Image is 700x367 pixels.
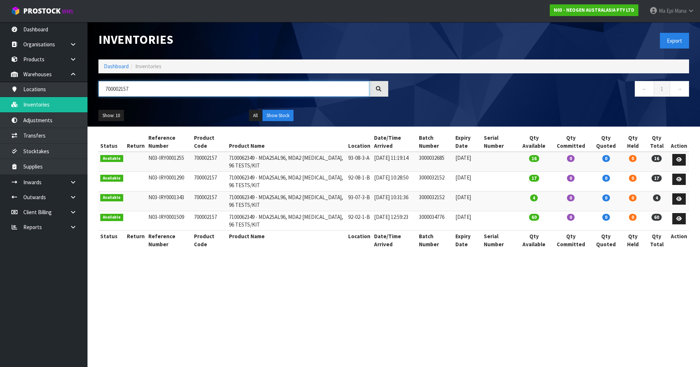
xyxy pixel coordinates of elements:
[629,194,637,201] span: 0
[249,110,262,121] button: All
[227,171,347,191] td: 7100062349 - MDA2SAL96, MDA2 [MEDICAL_DATA], 96 TESTS/KIT
[602,194,610,201] span: 0
[551,231,591,250] th: Qty Committed
[629,214,637,221] span: 0
[62,8,73,15] small: WMS
[550,4,638,16] a: N03 - NEOGEN AUSTRALASIA PTY LTD
[227,191,347,211] td: 7100062349 - MDA2SAL96, MDA2 [MEDICAL_DATA], 96 TESTS/KIT
[104,63,129,70] a: Dashboard
[98,231,125,250] th: Status
[644,132,669,152] th: Qty Total
[399,81,689,99] nav: Page navigation
[517,132,551,152] th: Qty Available
[417,152,454,171] td: 3000032685
[11,6,20,15] img: cube-alt.png
[567,155,575,162] span: 0
[482,132,517,152] th: Serial Number
[417,171,454,191] td: 3000032152
[660,33,689,49] button: Export
[227,231,347,250] th: Product Name
[372,152,417,171] td: [DATE] 11:19:14
[529,214,539,221] span: 60
[125,231,147,250] th: Return
[529,155,539,162] span: 16
[346,171,372,191] td: 92-08-1-B
[100,194,123,201] span: Available
[372,211,417,231] td: [DATE] 12:59:23
[669,231,689,250] th: Action
[455,154,471,161] span: [DATE]
[455,194,471,201] span: [DATE]
[100,214,123,221] span: Available
[192,231,227,250] th: Product Code
[653,194,661,201] span: 4
[192,171,227,191] td: 700002157
[654,81,670,97] a: 1
[147,171,192,191] td: N03-IRY0001290
[529,175,539,182] span: 17
[192,191,227,211] td: 700002157
[147,152,192,171] td: N03-IRY0001255
[125,132,147,152] th: Return
[346,152,372,171] td: 93-08-3-A
[591,132,622,152] th: Qty Quoted
[100,155,123,162] span: Available
[602,175,610,182] span: 0
[227,152,347,171] td: 7100062349 - MDA2SAL96, MDA2 [MEDICAL_DATA], 96 TESTS/KIT
[23,6,61,16] span: ProStock
[622,231,645,250] th: Qty Held
[567,194,575,201] span: 0
[417,191,454,211] td: 3000032152
[644,231,669,250] th: Qty Total
[530,194,538,201] span: 4
[454,132,482,152] th: Expiry Date
[100,175,123,182] span: Available
[659,7,673,14] span: Ma Epi
[98,110,124,121] button: Show: 10
[192,211,227,231] td: 700002157
[567,175,575,182] span: 0
[482,231,517,250] th: Serial Number
[372,231,417,250] th: Date/Time Arrived
[517,231,551,250] th: Qty Available
[629,155,637,162] span: 0
[372,132,417,152] th: Date/Time Arrived
[454,231,482,250] th: Expiry Date
[602,155,610,162] span: 0
[591,231,622,250] th: Qty Quoted
[551,132,591,152] th: Qty Committed
[147,191,192,211] td: N03-IRY0001343
[372,191,417,211] td: [DATE] 10:31:36
[670,81,689,97] a: →
[417,231,454,250] th: Batch Number
[98,81,369,97] input: Search inventories
[135,63,162,70] span: Inventories
[652,155,662,162] span: 16
[227,132,347,152] th: Product Name
[602,214,610,221] span: 0
[98,33,388,46] h1: Inventories
[346,132,372,152] th: Location
[635,81,654,97] a: ←
[455,213,471,220] span: [DATE]
[192,132,227,152] th: Product Code
[629,175,637,182] span: 0
[622,132,645,152] th: Qty Held
[346,191,372,211] td: 93-07-3-B
[554,7,634,13] strong: N03 - NEOGEN AUSTRALASIA PTY LTD
[192,152,227,171] td: 700002157
[98,132,125,152] th: Status
[417,132,454,152] th: Batch Number
[227,211,347,231] td: 7100062349 - MDA2SAL96, MDA2 [MEDICAL_DATA], 96 TESTS/KIT
[147,211,192,231] td: N03-IRY0001509
[669,132,689,152] th: Action
[147,231,192,250] th: Reference Number
[262,110,293,121] button: Show Stock
[652,214,662,221] span: 60
[346,231,372,250] th: Location
[147,132,192,152] th: Reference Number
[372,171,417,191] td: [DATE] 10:28:50
[652,175,662,182] span: 17
[417,211,454,231] td: 3000034776
[455,174,471,181] span: [DATE]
